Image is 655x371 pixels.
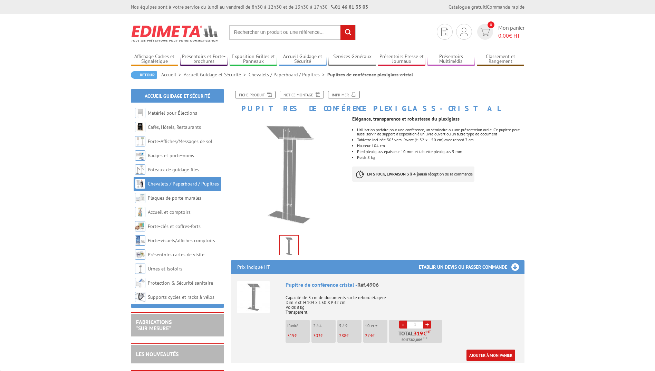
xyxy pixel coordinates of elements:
input: rechercher [340,25,355,40]
img: Badges et porte-noms [135,150,145,161]
p: L'unité [287,323,310,328]
img: Pupitre de conférence cristal [237,281,270,313]
img: devis rapide [460,28,468,36]
a: Chevalets / Paperboard / Pupitres [249,72,327,78]
p: Prix indiqué HT [237,260,270,274]
a: Protection & Sécurité sanitaire [148,280,213,286]
li: Tablette inclinée 30° vers l'avant (H 32 x L 50 cm) avec rebord 3 cm. [357,138,524,142]
span: 303 [313,333,320,339]
img: Porte-Affiches/Messages de sol [135,136,145,146]
div: Nos équipes sont à votre service du lundi au vendredi de 8h30 à 12h30 et de 13h30 à 17h30 [131,3,368,10]
a: Accueil Guidage et Sécurité [279,54,327,65]
a: Présentoirs Presse et Journaux [378,54,425,65]
div: | [449,3,524,10]
img: Plaques de porte murales [135,193,145,203]
p: € [287,333,310,338]
a: Retour [131,71,157,79]
p: Total [391,331,442,343]
li: Hauteur 104 cm [357,144,524,148]
img: Porte-visuels/affiches comptoirs [135,235,145,246]
a: Présentoirs Multimédia [427,54,475,65]
a: Affichage Cadres et Signalétique [131,54,179,65]
a: - [399,321,407,329]
a: LES NOUVEAUTÉS [136,351,179,358]
a: Catalogue gratuit [449,4,486,10]
a: Présentoirs et Porte-brochures [180,54,228,65]
a: devis rapide 0 Mon panier 0,00€ HT [475,24,524,40]
h3: Etablir un devis ou passer commande [419,260,524,274]
img: Cafés, Hôtels, Restaurants [135,122,145,132]
img: Chevalets / Paperboard / Pupitres [135,179,145,189]
span: 0 [488,21,494,28]
p: à réception de la commande [352,167,474,182]
li: Utilisation parfaite pour une conférence, un séminaire ou une présentation orale. Ce pupitre peut... [357,128,524,136]
span: Mon panier [498,24,524,40]
img: Poteaux de guidage files [135,164,145,175]
p: 10 et + [365,323,387,328]
div: Pupitre de conférence cristal - [286,281,518,289]
a: Porte-Affiches/Messages de sol [148,138,212,144]
a: Plaques de porte murales [148,195,201,201]
a: Badges et porte-noms [148,152,194,159]
img: pupitres_et_comptoirs_4906.jpg [231,116,347,232]
p: € [339,333,362,338]
a: Porte-visuels/affiches comptoirs [148,237,215,244]
a: Porte-clés et coffres-forts [148,223,201,229]
span: 0,00 [498,32,509,39]
p: 2 à 4 [313,323,336,328]
span: 274 [365,333,372,339]
strong: EN STOCK, LIVRAISON 3 à 4 jours [367,171,425,177]
a: Accueil Guidage et Sécurité [145,93,210,99]
a: Urnes et isoloirs [148,266,182,272]
strong: Elégance, transparence et robustesse du plexiglass [352,116,460,122]
img: Edimeta [131,21,219,46]
img: devis rapide [441,28,448,36]
a: Commande rapide [487,4,524,10]
a: Fiche produit [235,91,276,98]
img: Urnes et isoloirs [135,264,145,274]
a: Matériel pour Élections [148,110,197,116]
span: Réf.4906 [357,281,379,288]
p: 5 à 9 [339,323,362,328]
a: Cafés, Hôtels, Restaurants [148,124,201,130]
img: Porte-clés et coffres-forts [135,221,145,231]
a: Ajouter à mon panier [466,350,515,361]
li: Pupitres de conférence plexiglass-cristal [327,71,413,78]
sup: HT [426,330,431,334]
a: Notice Montage [280,91,324,98]
li: Poids 8 kg [357,155,524,160]
strong: 01 46 81 33 03 [331,4,368,10]
a: Poteaux de guidage files [148,167,199,173]
img: Accueil et comptoirs [135,207,145,217]
p: € [313,333,336,338]
img: Protection & Sécurité sanitaire [135,278,145,288]
img: Supports cycles et racks à vélos [135,292,145,302]
a: Imprimer [328,91,360,98]
img: Présentoirs cartes de visite [135,249,145,260]
a: Chevalets / Paperboard / Pupitres [148,181,219,187]
a: Présentoirs cartes de visite [148,251,204,258]
a: Supports cycles et racks à vélos [148,294,214,300]
span: 319 [414,331,423,336]
p: Capacité de 3 cm de documents sur le rebord étagère Dim. ext. H 104 x L 50 X P 32 cm Poids 8 kg T... [286,291,518,315]
li: Pied plexiglass épaisseur 10 mm et tablette plexiglass 5 mm [357,150,524,154]
a: Exposition Grilles et Panneaux [230,54,277,65]
a: Accueil et comptoirs [148,209,191,215]
span: 382,80 [409,337,420,343]
a: Accueil Guidage et Sécurité [184,72,249,78]
sup: TTC [422,336,427,340]
a: Accueil [161,72,184,78]
span: 288 [339,333,346,339]
input: Rechercher un produit ou une référence... [229,25,356,40]
span: 319 [287,333,295,339]
a: Services Généraux [328,54,376,65]
a: FABRICATIONS"Sur Mesure" [136,318,172,332]
img: Matériel pour Élections [135,108,145,118]
span: € [423,331,426,336]
a: + [423,321,431,329]
img: pupitres_et_comptoirs_4906.jpg [280,236,298,257]
a: Classement et Rangement [477,54,524,65]
p: € [365,333,387,338]
span: € HT [498,32,524,40]
img: devis rapide [480,28,490,36]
